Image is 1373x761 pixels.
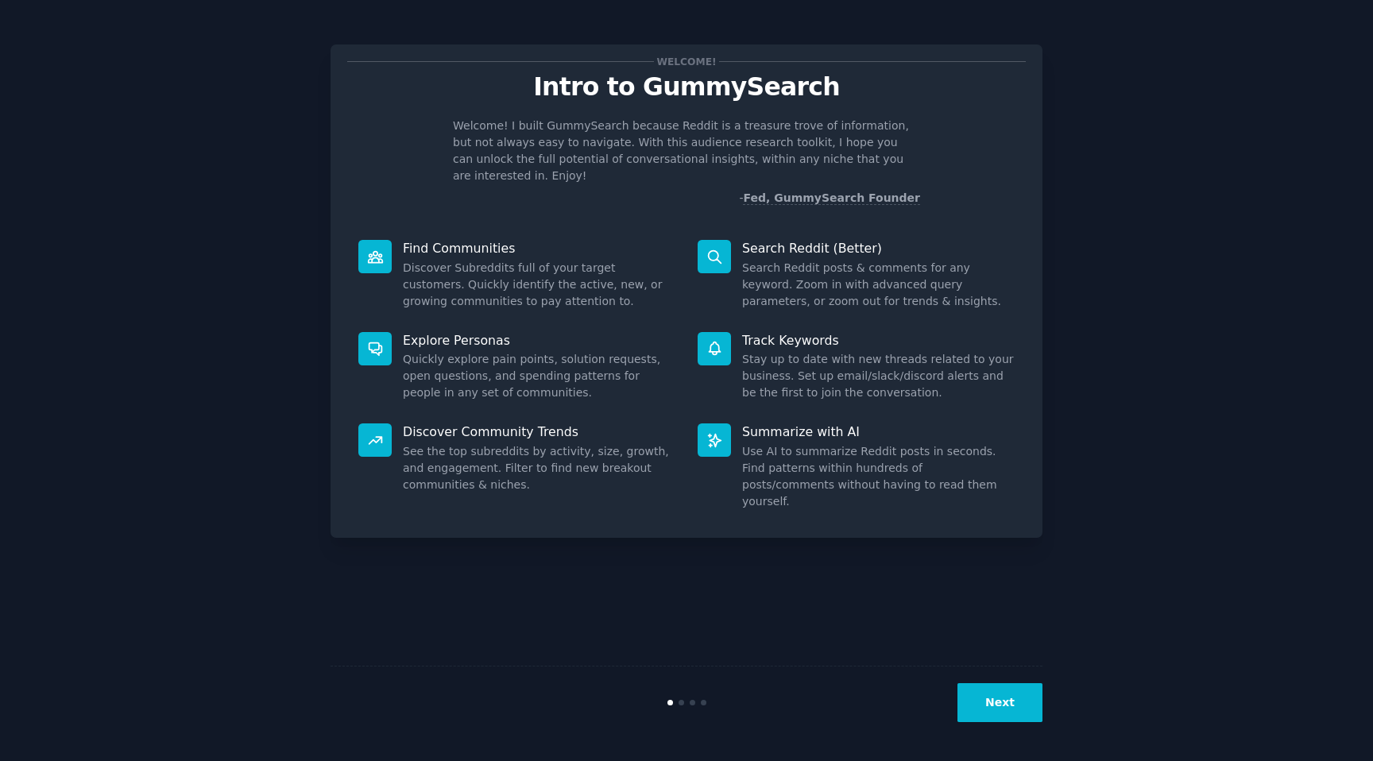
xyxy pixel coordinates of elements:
p: Search Reddit (Better) [742,240,1015,257]
p: Discover Community Trends [403,423,675,440]
dd: Discover Subreddits full of your target customers. Quickly identify the active, new, or growing c... [403,260,675,310]
p: Find Communities [403,240,675,257]
button: Next [957,683,1042,722]
a: Fed, GummySearch Founder [743,191,920,205]
span: Welcome! [654,53,719,70]
dd: Use AI to summarize Reddit posts in seconds. Find patterns within hundreds of posts/comments with... [742,443,1015,510]
dd: Quickly explore pain points, solution requests, open questions, and spending patterns for people ... [403,351,675,401]
div: - [739,190,920,207]
dd: Stay up to date with new threads related to your business. Set up email/slack/discord alerts and ... [742,351,1015,401]
p: Welcome! I built GummySearch because Reddit is a treasure trove of information, but not always ea... [453,118,920,184]
p: Intro to GummySearch [347,73,1026,101]
dd: Search Reddit posts & comments for any keyword. Zoom in with advanced query parameters, or zoom o... [742,260,1015,310]
dd: See the top subreddits by activity, size, growth, and engagement. Filter to find new breakout com... [403,443,675,493]
p: Explore Personas [403,332,675,349]
p: Track Keywords [742,332,1015,349]
p: Summarize with AI [742,423,1015,440]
